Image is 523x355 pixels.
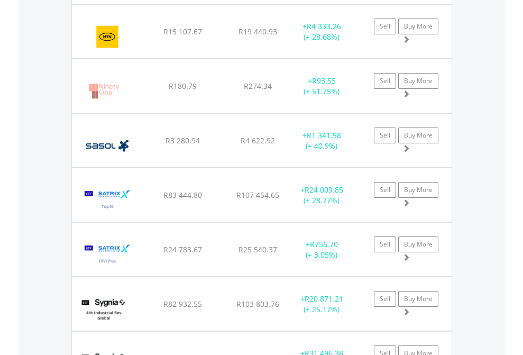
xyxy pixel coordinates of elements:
[289,21,355,42] div: + (+ 28.68%)
[77,18,138,56] img: EQU.ZA.MTN.png
[289,185,355,206] div: + (+ 28.77%)
[289,239,355,260] div: + (+ 3.05%)
[236,299,279,309] span: R103 803.76
[77,290,131,328] img: EQU.ZA.SYG4IR.png
[305,294,343,304] span: R20 871.21
[289,294,355,315] div: + (+ 25.17%)
[398,182,438,198] a: Buy More
[169,81,197,91] span: R180.79
[398,128,438,143] a: Buy More
[77,181,138,219] img: EQU.ZA.STX40.png
[77,72,130,110] img: EQU.ZA.NY1.png
[163,244,202,254] span: R24 783.67
[236,190,279,200] span: R107 454.65
[398,19,438,34] a: Buy More
[163,26,202,37] span: R15 107.67
[289,130,355,151] div: + (+ 40.9%)
[163,190,202,200] span: R83 444.80
[305,185,343,195] span: R24 009.85
[374,182,396,198] a: Sell
[289,76,355,97] div: + (+ 51.75%)
[241,135,275,145] span: R4 622.92
[307,21,341,31] span: R4 333.26
[374,128,396,143] a: Sell
[312,76,336,86] span: R93.55
[166,135,200,145] span: R3 280.94
[77,127,137,165] img: EQU.ZA.SOL.png
[374,73,396,89] a: Sell
[374,236,396,252] a: Sell
[244,81,272,91] span: R274.34
[163,299,202,309] span: R82 932.55
[77,236,138,274] img: EQU.ZA.STXDIV.png
[374,19,396,34] a: Sell
[374,291,396,307] a: Sell
[307,130,341,140] span: R1 341.98
[398,73,438,89] a: Buy More
[398,291,438,307] a: Buy More
[398,236,438,252] a: Buy More
[238,26,277,37] span: R19 440.93
[238,244,277,254] span: R25 540.37
[310,239,338,249] span: R756.70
